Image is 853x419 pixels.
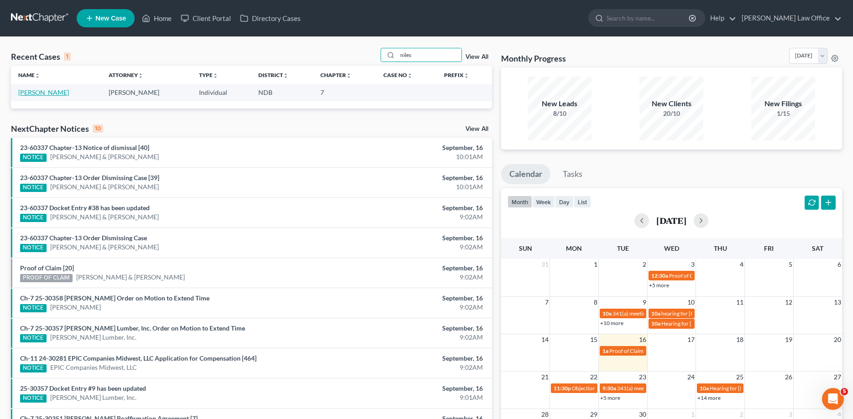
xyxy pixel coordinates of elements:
span: 14 [540,334,549,345]
span: 13 [833,297,842,308]
span: 12:30a [651,272,668,279]
span: 7 [544,297,549,308]
div: 1/15 [751,109,815,118]
span: 26 [784,372,793,383]
a: View All [466,54,488,60]
a: Proof of Claim [20] [20,264,74,272]
span: Objections to Discharge Due (PFMC-7) for [PERSON_NAME] [572,385,716,392]
input: Search by name... [607,10,690,26]
td: NDB [251,84,313,101]
a: Ch-7 25-30357 [PERSON_NAME] Lumber, Inc. Order on Motion to Extend Time [20,324,245,332]
a: [PERSON_NAME] & [PERSON_NAME] [76,273,185,282]
span: Hearing for [PERSON_NAME] & [PERSON_NAME] [661,320,781,327]
div: New Clients [639,98,703,109]
a: [PERSON_NAME] & [PERSON_NAME] [50,243,159,252]
div: September, 16 [335,354,483,363]
a: [PERSON_NAME] & [PERSON_NAME] [50,152,159,161]
button: week [532,196,555,208]
a: Ch-11 24-30281 EPIC Companies Midwest, LLC Application for Compensation [464] [20,354,256,362]
span: 10 [686,297,696,308]
span: hearing for [PERSON_NAME] & [PERSON_NAME] [661,310,780,317]
span: 27 [833,372,842,383]
div: NOTICE [20,394,47,403]
div: 9:02AM [335,273,483,282]
button: month [508,196,532,208]
i: unfold_more [464,73,469,78]
a: View All [466,126,488,132]
span: 341(a) meeting for [612,310,657,317]
i: unfold_more [35,73,40,78]
span: 25 [735,372,744,383]
a: [PERSON_NAME] & [PERSON_NAME] [50,182,159,191]
a: [PERSON_NAME] Law Office [737,10,842,26]
span: 10a [651,310,660,317]
div: NOTICE [20,304,47,312]
span: 9 [642,297,647,308]
span: Sun [519,244,532,252]
span: 21 [540,372,549,383]
button: day [555,196,574,208]
div: September, 16 [335,324,483,333]
span: 12 [784,297,793,308]
span: 9:30a [602,385,616,392]
div: NOTICE [20,364,47,372]
div: NOTICE [20,214,47,222]
a: 23-60337 Docket Entry #38 has been updated [20,204,150,212]
span: 2 [642,259,647,270]
a: +5 more [600,394,620,401]
a: Chapterunfold_more [320,72,351,78]
span: 1 [593,259,598,270]
span: Hearing for [PERSON_NAME] [710,385,781,392]
div: 1 [64,52,71,61]
a: 23-60337 Chapter-13 Notice of dismissal [40] [20,144,149,151]
div: PROOF OF CLAIM [20,274,73,282]
a: [PERSON_NAME] [50,303,101,312]
span: 31 [540,259,549,270]
a: Nameunfold_more [18,72,40,78]
span: 19 [784,334,793,345]
i: unfold_more [213,73,218,78]
i: unfold_more [283,73,288,78]
a: Calendar [501,164,550,184]
span: New Case [95,15,126,22]
span: 6 [837,259,842,270]
div: 9:02AM [335,212,483,222]
td: Individual [192,84,251,101]
span: 10a [700,385,709,392]
input: Search by name... [398,48,461,62]
span: 23 [638,372,647,383]
td: [PERSON_NAME] [101,84,192,101]
a: +10 more [600,320,623,326]
div: 9:02AM [335,363,483,372]
div: 8/10 [528,109,591,118]
span: Proof of Claim Deadline - Government for [PERSON_NAME] [609,347,752,354]
div: September, 16 [335,264,483,273]
span: 18 [735,334,744,345]
div: September, 16 [335,233,483,243]
a: Prefixunfold_more [444,72,469,78]
div: New Filings [751,98,815,109]
div: September, 16 [335,173,483,182]
span: 10a [651,320,660,327]
h2: [DATE] [656,216,686,225]
div: 10:01AM [335,152,483,161]
span: 20 [833,334,842,345]
div: September, 16 [335,143,483,152]
span: 15 [589,334,598,345]
div: NextChapter Notices [11,123,103,134]
div: 9:02AM [335,303,483,312]
a: Districtunfold_more [258,72,288,78]
span: 10a [602,310,612,317]
div: Recent Cases [11,51,71,62]
span: 1a [602,347,608,354]
a: [PERSON_NAME] Lumber, Inc. [50,333,136,342]
div: 10:01AM [335,182,483,191]
span: 8 [593,297,598,308]
span: Mon [566,244,582,252]
span: 4 [739,259,744,270]
a: 23-60337 Chapter-13 Order Dismissing Case [39] [20,174,159,181]
a: Tasks [555,164,591,184]
a: Attorneyunfold_more [109,72,143,78]
span: 17 [686,334,696,345]
span: 3 [690,259,696,270]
